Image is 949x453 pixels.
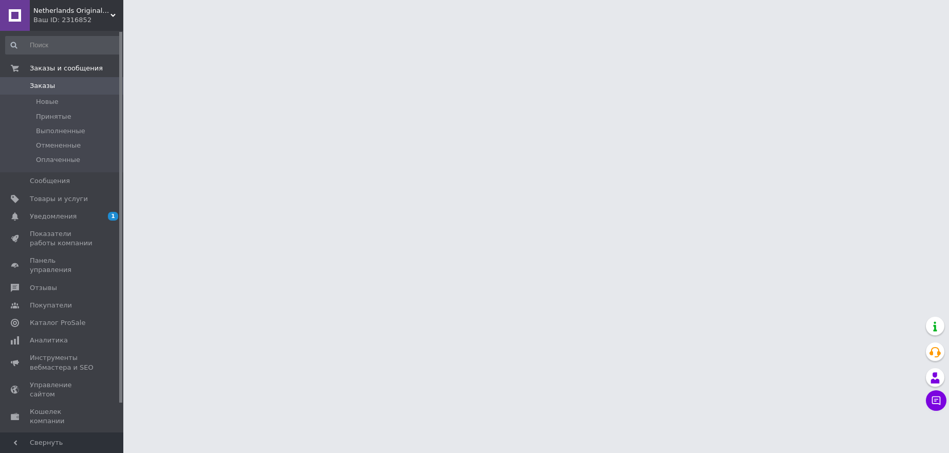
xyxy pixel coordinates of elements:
[30,81,55,90] span: Заказы
[33,15,123,25] div: Ваш ID: 2316852
[30,176,70,186] span: Сообщения
[30,212,77,221] span: Уведомления
[5,36,121,55] input: Поиск
[36,155,80,165] span: Оплаченные
[30,407,95,426] span: Кошелек компании
[108,212,118,221] span: 1
[36,141,81,150] span: Отмененные
[30,194,88,204] span: Товары и услуги
[36,97,59,106] span: Новые
[36,112,71,121] span: Принятые
[30,318,85,328] span: Каталог ProSale
[30,353,95,372] span: Инструменты вебмастера и SEO
[33,6,110,15] span: Netherlands Original Parts
[30,380,95,399] span: Управление сайтом
[30,301,72,310] span: Покупатели
[30,64,103,73] span: Заказы и сообщения
[926,390,946,411] button: Чат с покупателем
[30,229,95,248] span: Показатели работы компании
[30,336,68,345] span: Аналитика
[36,126,85,136] span: Выполненные
[30,256,95,275] span: Панель управления
[30,283,57,293] span: Отзывы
